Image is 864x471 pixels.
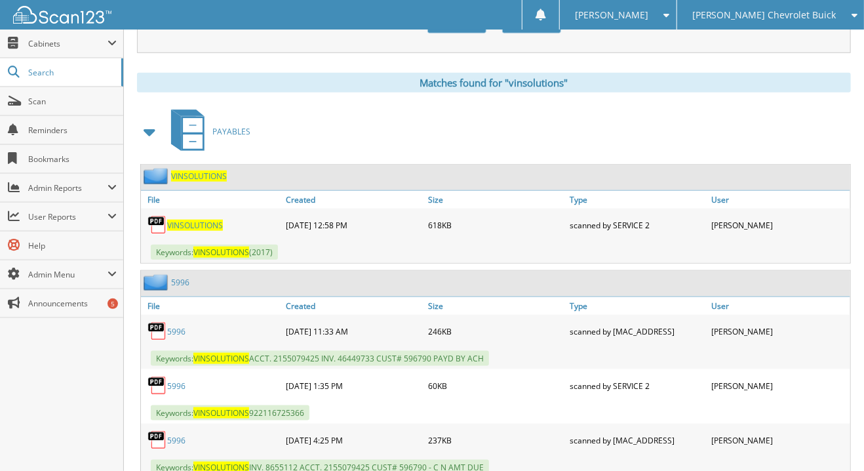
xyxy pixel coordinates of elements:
[171,171,227,182] a: VINSOLUTIONS
[13,6,111,24] img: scan123-logo-white.svg
[566,297,708,315] a: Type
[28,182,108,194] span: Admin Reports
[425,191,566,209] a: Size
[283,297,424,315] a: Created
[147,430,167,450] img: PDF.png
[566,318,708,344] div: scanned by [MAC_ADDRESS]
[283,318,424,344] div: [DATE] 11:33 AM
[28,125,117,136] span: Reminders
[151,245,278,260] span: Keywords: (2017)
[167,435,186,446] a: 5996
[709,427,850,453] div: [PERSON_NAME]
[28,240,117,251] span: Help
[141,191,283,209] a: File
[28,298,117,309] span: Announcements
[171,277,189,288] a: 5996
[566,191,708,209] a: Type
[108,298,118,309] div: 5
[566,212,708,238] div: scanned by SERVICE 2
[425,318,566,344] div: 246KB
[283,427,424,453] div: [DATE] 4:25 PM
[28,211,108,222] span: User Reports
[283,373,424,399] div: [DATE] 1:35 PM
[147,376,167,396] img: PDF.png
[151,405,309,420] span: Keywords: 922116725366
[709,373,850,399] div: [PERSON_NAME]
[425,373,566,399] div: 60KB
[709,212,850,238] div: [PERSON_NAME]
[163,106,250,157] a: PAYABLES
[147,321,167,341] img: PDF.png
[193,247,249,258] span: VINSOLUTIONS
[141,297,283,315] a: File
[28,67,115,78] span: Search
[212,126,250,137] span: PAYABLES
[147,215,167,235] img: PDF.png
[798,408,864,471] iframe: Chat Widget
[28,96,117,107] span: Scan
[193,407,249,419] span: VINSOLUTIONS
[167,326,186,337] a: 5996
[692,11,836,19] span: [PERSON_NAME] Chevrolet Buick
[709,191,850,209] a: User
[709,318,850,344] div: [PERSON_NAME]
[425,297,566,315] a: Size
[566,373,708,399] div: scanned by SERVICE 2
[709,297,850,315] a: User
[167,380,186,392] a: 5996
[28,269,108,280] span: Admin Menu
[167,220,223,231] a: VINSOLUTIONS
[425,427,566,453] div: 237KB
[283,191,424,209] a: Created
[151,351,489,366] span: Keywords: ACCT. 2155079425 INV. 46449733 CUST# 596790 PAYD BY ACH
[425,212,566,238] div: 618KB
[566,427,708,453] div: scanned by [MAC_ADDRESS]
[575,11,648,19] span: [PERSON_NAME]
[144,274,171,291] img: folder2.png
[144,168,171,184] img: folder2.png
[283,212,424,238] div: [DATE] 12:58 PM
[137,73,851,92] div: Matches found for "vinsolutions"
[193,353,249,364] span: VINSOLUTIONS
[28,154,117,165] span: Bookmarks
[28,38,108,49] span: Cabinets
